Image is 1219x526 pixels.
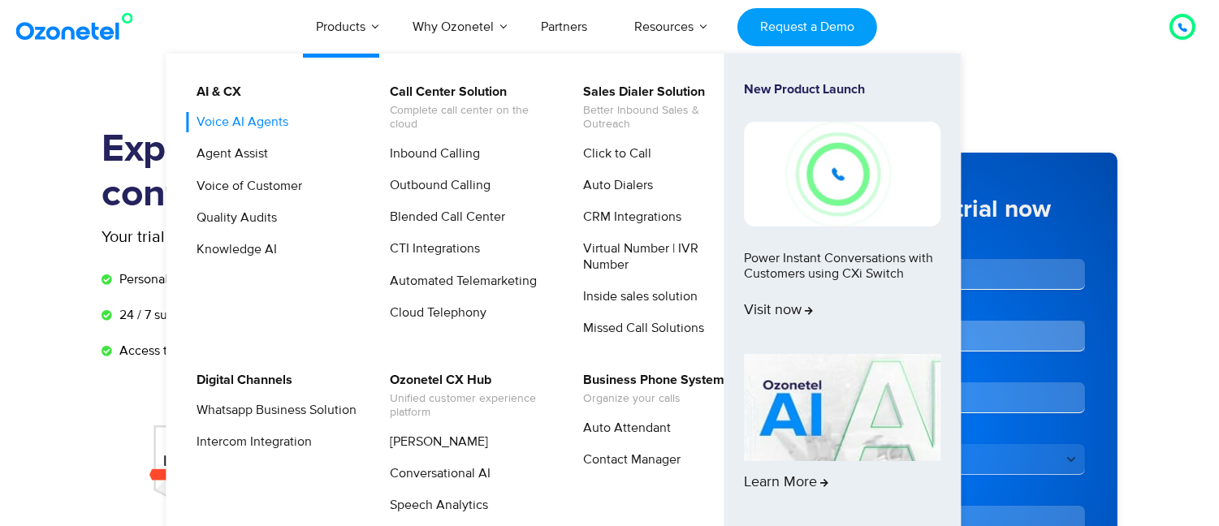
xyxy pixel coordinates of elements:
[186,239,279,260] a: Knowledge AI
[186,82,244,102] a: AI & CX
[186,208,279,228] a: Quality Audits
[379,495,491,515] a: Speech Analytics
[573,287,701,307] a: Inside sales solution
[186,176,305,196] a: Voice of Customer
[573,450,684,470] a: Contact Manager
[584,104,744,131] span: Better Inbound Sales & Outreach
[186,144,270,164] a: Agent Assist
[573,239,746,274] a: Virtual Number | IVR Number
[186,432,314,452] a: Intercom Integration
[379,207,508,227] a: Blended Call Center
[745,302,814,320] span: Visit now
[737,8,876,46] a: Request a Demo
[115,341,294,360] span: Access to all premium features
[102,127,610,217] h1: Experience the most flexible contact center solution
[379,175,493,196] a: Outbound Calling
[115,269,261,289] span: Personalized onboarding
[379,303,489,323] a: Cloud Telephony
[573,175,656,196] a: Auto Dialers
[745,354,941,520] a: Learn More
[573,418,674,438] a: Auto Attendant
[573,318,707,338] a: Missed Call Solutions
[186,112,291,132] a: Voice AI Agents
[893,238,1085,253] label: Last Name
[115,305,197,325] span: 24 / 7 support
[102,225,488,249] p: Your trial account includes:
[379,271,539,291] a: Automated Telemarketing
[573,207,685,227] a: CRM Integrations
[186,370,295,390] a: Digital Channels
[745,354,941,461] img: AI
[745,474,829,492] span: Learn More
[379,463,493,484] a: Conversational AI
[573,144,655,164] a: Click to Call
[390,104,550,131] span: Complete call center on the cloud
[584,392,725,406] span: Organize your calls
[186,400,359,420] a: Whatsapp Business Solution
[745,122,941,226] img: New-Project-17.png
[745,82,941,347] a: New Product LaunchPower Instant Conversations with Customers using CXi SwitchVisit now
[379,144,482,164] a: Inbound Calling
[379,432,491,452] a: [PERSON_NAME]
[379,239,482,259] a: CTI Integrations
[390,392,550,420] span: Unified customer experience platform
[573,370,728,408] a: Business Phone SystemOrganize your calls
[379,370,552,422] a: Ozonetel CX HubUnified customer experience platform
[573,82,746,134] a: Sales Dialer SolutionBetter Inbound Sales & Outreach
[379,82,552,134] a: Call Center SolutionComplete call center on the cloud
